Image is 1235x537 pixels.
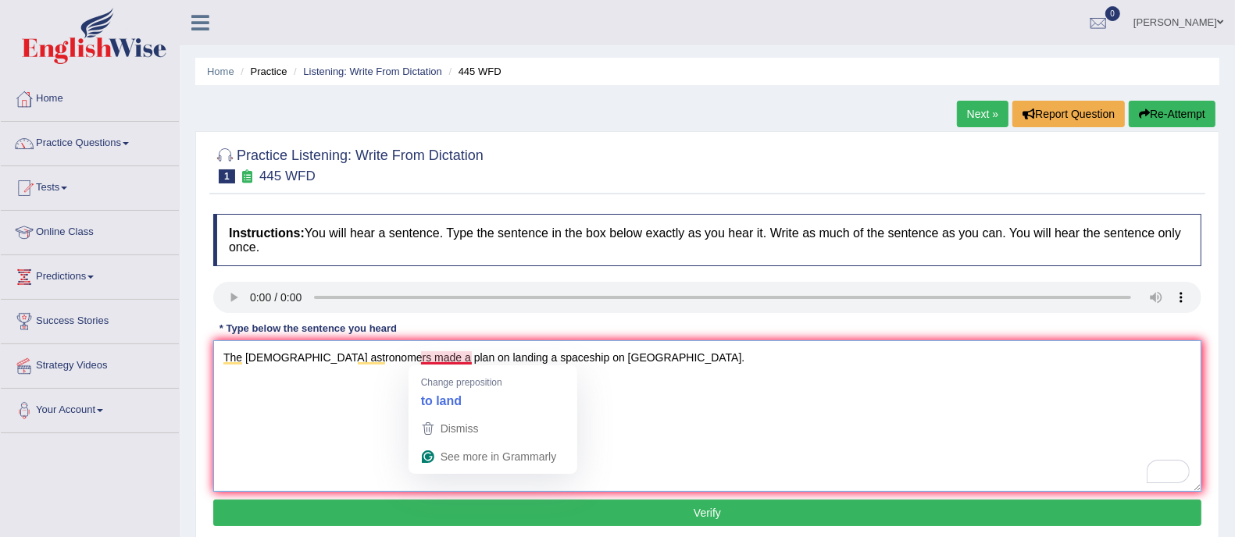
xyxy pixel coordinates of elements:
[1,77,179,116] a: Home
[303,66,442,77] a: Listening: Write From Dictation
[213,214,1201,266] h4: You will hear a sentence. Type the sentence in the box below exactly as you hear it. Write as muc...
[237,64,287,79] li: Practice
[239,169,255,184] small: Exam occurring question
[1,211,179,250] a: Online Class
[1012,101,1125,127] button: Report Question
[213,321,403,336] div: * Type below the sentence you heard
[1,344,179,383] a: Strategy Videos
[957,101,1008,127] a: Next »
[207,66,234,77] a: Home
[229,226,305,240] b: Instructions:
[259,169,316,183] small: 445 WFD
[213,340,1201,492] textarea: To enrich screen reader interactions, please activate Accessibility in Grammarly extension settings
[1105,6,1121,21] span: 0
[213,500,1201,526] button: Verify
[1,389,179,428] a: Your Account
[219,169,235,183] span: 1
[445,64,501,79] li: 445 WFD
[1,255,179,294] a: Predictions
[1,122,179,161] a: Practice Questions
[1,166,179,205] a: Tests
[1129,101,1215,127] button: Re-Attempt
[213,144,484,183] h2: Practice Listening: Write From Dictation
[1,300,179,339] a: Success Stories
